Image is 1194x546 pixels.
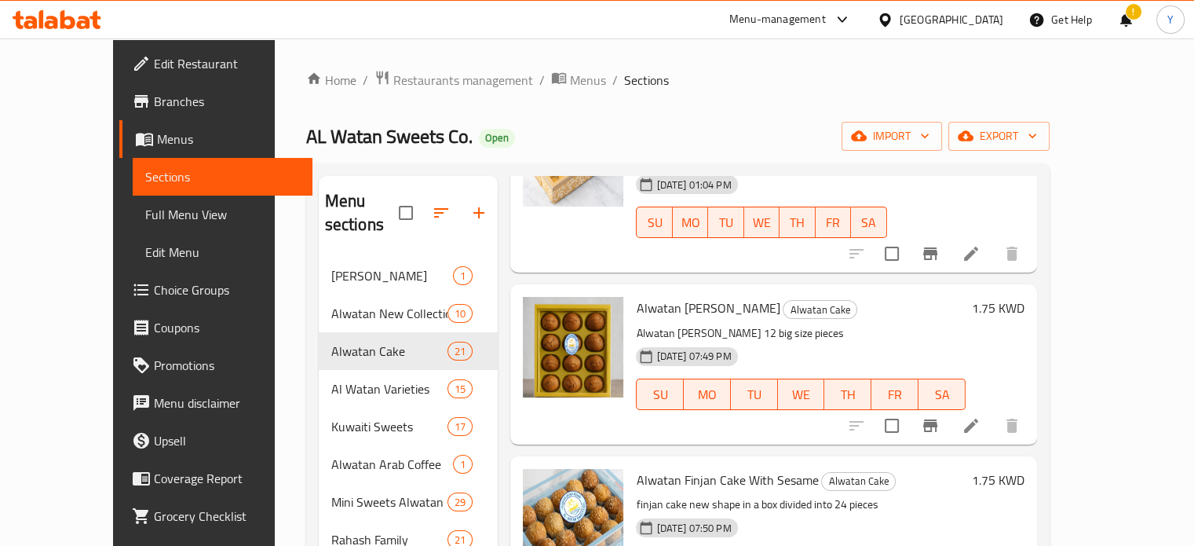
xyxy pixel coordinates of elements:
[875,409,908,442] span: Select to update
[119,460,312,497] a: Coverage Report
[306,119,473,154] span: AL Watan Sweets Co.
[119,346,312,384] a: Promotions
[900,11,1003,28] div: [GEOGRAPHIC_DATA]
[750,211,773,234] span: WE
[319,332,498,370] div: Alwatan Cake21
[783,300,857,319] div: Alwatan Cake
[119,120,312,158] a: Menus
[871,379,918,410] button: FR
[911,235,949,273] button: Branch-specific-item
[133,196,312,233] a: Full Menu View
[331,342,447,361] span: Alwatan Cake
[993,407,1031,445] button: delete
[331,493,447,511] span: Mini Sweets Alwatan
[539,71,545,90] li: /
[154,507,300,526] span: Grocery Checklist
[145,205,300,224] span: Full Menu View
[636,495,965,515] p: finjan cake new shape in a box divided into 24 pieces
[479,131,515,145] span: Open
[851,207,886,238] button: SA
[119,384,312,422] a: Menu disclaimer
[119,271,312,309] a: Choice Groups
[624,71,669,90] span: Sections
[612,71,618,90] li: /
[731,379,778,410] button: TU
[778,379,825,410] button: WE
[119,309,312,346] a: Coupons
[962,244,980,263] a: Edit menu item
[972,297,1024,319] h6: 1.75 KWD
[643,211,666,234] span: SU
[447,417,473,436] div: items
[319,483,498,521] div: Mini Sweets Alwatan29
[636,468,818,492] span: Alwatan Finjan Cake With Sesame
[325,189,400,236] h2: Menu sections
[119,82,312,120] a: Branches
[643,383,677,406] span: SU
[306,70,1050,90] nav: breadcrumb
[786,211,809,234] span: TH
[744,207,780,238] button: WE
[154,394,300,412] span: Menu disclaimer
[154,431,300,450] span: Upsell
[1167,11,1174,28] span: Y
[822,472,895,490] span: Alwatan Cake
[784,383,819,406] span: WE
[453,455,473,474] div: items
[319,295,498,332] div: Alwatan New Collection10
[157,130,300,148] span: Menus
[319,370,498,408] div: Al Watan Varieties15
[454,457,472,472] span: 1
[374,70,533,90] a: Restaurants management
[737,383,772,406] span: TU
[690,383,725,406] span: MO
[331,304,447,323] span: Alwatan New Collection
[448,420,472,434] span: 17
[119,497,312,535] a: Grocery Checklist
[918,379,966,410] button: SA
[673,207,708,238] button: MO
[154,469,300,488] span: Coverage Report
[551,70,606,90] a: Menus
[822,211,845,234] span: FR
[154,318,300,337] span: Coupons
[448,495,472,510] span: 29
[570,71,606,90] span: Menus
[714,211,737,234] span: TU
[636,324,965,343] p: Alwatan [PERSON_NAME] 12 big size pieces
[447,493,473,511] div: items
[650,178,737,192] span: [DATE] 01:04 PM
[119,422,312,460] a: Upsell
[650,349,737,364] span: [DATE] 07:49 PM
[679,211,702,234] span: MO
[393,71,533,90] span: Restaurants management
[145,243,300,262] span: Edit Menu
[783,301,856,319] span: Alwatan Cake
[636,379,684,410] button: SU
[447,379,473,398] div: items
[523,297,623,398] img: Alwatan Safina Cake
[154,280,300,299] span: Choice Groups
[331,266,454,285] span: [PERSON_NAME]
[948,122,1050,151] button: export
[962,416,980,435] a: Edit menu item
[319,408,498,445] div: Kuwaiti Sweets17
[331,266,454,285] div: Alwatan Gelato
[857,211,880,234] span: SA
[154,92,300,111] span: Branches
[961,126,1037,146] span: export
[925,383,959,406] span: SA
[911,407,949,445] button: Branch-specific-item
[729,10,826,29] div: Menu-management
[780,207,815,238] button: TH
[878,383,912,406] span: FR
[708,207,743,238] button: TU
[454,269,472,284] span: 1
[448,344,472,359] span: 21
[636,296,780,320] span: Alwatan [PERSON_NAME]
[154,54,300,73] span: Edit Restaurant
[331,379,447,398] span: Al Watan Varieties
[363,71,368,90] li: /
